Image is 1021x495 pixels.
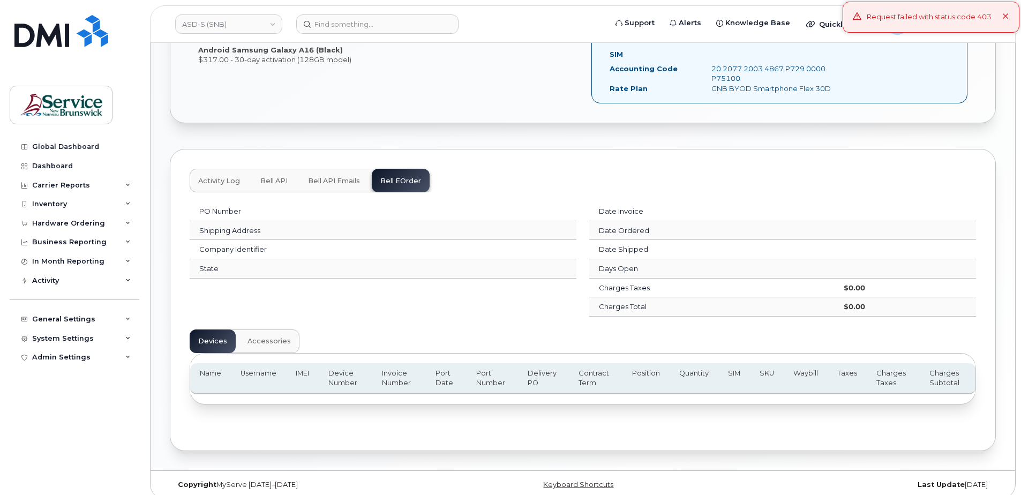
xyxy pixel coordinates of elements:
[589,202,834,221] td: Date Invoice
[662,12,709,34] a: Alerts
[543,481,613,489] a: Keyboard Shortcuts
[679,18,701,28] span: Alerts
[844,302,865,311] strong: $0.00
[190,259,506,279] td: State
[518,363,569,395] th: Delivery PO
[175,14,282,34] a: ASD-S (SNB)
[610,49,623,59] label: SIM
[589,297,834,317] td: Charges Total
[190,202,506,221] td: PO Number
[231,363,286,395] th: Username
[625,18,655,28] span: Support
[920,363,975,395] th: Charges Subtotal
[286,363,319,395] th: IMEI
[608,12,662,34] a: Support
[170,481,445,489] div: MyServe [DATE]–[DATE]
[589,221,834,241] td: Date Ordered
[844,283,865,292] strong: $0.00
[703,64,846,84] div: 20 2077 2003 4867 P729 0000 P75100
[867,12,992,22] div: Request failed with status code 403
[589,279,834,298] td: Charges Taxes
[819,20,858,28] span: Quicklinks
[467,363,518,395] th: Port Number
[308,177,360,185] span: Bell API Emails
[260,177,288,185] span: Bell API
[178,481,216,489] strong: Copyright
[725,18,790,28] span: Knowledge Base
[828,363,867,395] th: Taxes
[622,363,670,395] th: Position
[569,363,622,395] th: Contract Term
[198,177,240,185] span: Activity Log
[610,84,648,94] label: Rate Plan
[190,221,506,241] td: Shipping Address
[198,46,343,54] strong: Android Samsung Galaxy A16 (Black)
[703,84,846,94] div: GNB BYOD Smartphone Flex 30D
[918,481,965,489] strong: Last Update
[799,13,877,35] div: Quicklinks
[670,363,718,395] th: Quantity
[720,481,996,489] div: [DATE]
[372,363,426,395] th: Invoice Number
[190,240,506,259] td: Company Identifier
[867,363,920,395] th: Charges Taxes
[610,64,678,74] label: Accounting Code
[589,259,834,279] td: Days Open
[589,240,834,259] td: Date Shipped
[784,363,828,395] th: Waybill
[426,363,466,395] th: Port Date
[750,363,784,395] th: SKU
[296,14,459,34] input: Find something...
[718,363,750,395] th: SIM
[319,363,372,395] th: Device Number
[190,363,231,395] th: Name
[709,12,798,34] a: Knowledge Base
[247,337,291,346] span: Accessories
